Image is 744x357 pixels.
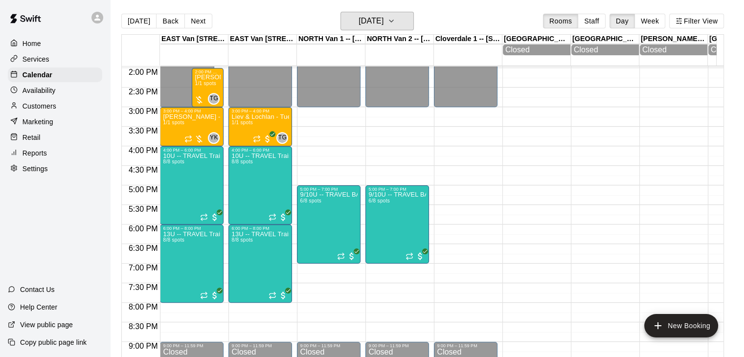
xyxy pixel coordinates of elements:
div: Tyson Gillies [208,93,220,105]
div: 9:00 PM – 11:59 PM [368,343,426,348]
span: Recurring event [269,291,276,299]
span: All customers have paid [210,212,220,222]
div: 3:00 PM – 4:00 PM [163,109,221,113]
div: 9:00 PM – 11:59 PM [300,343,358,348]
span: 1/1 spots filled [163,120,184,125]
div: 6:00 PM – 8:00 PM: 13U -- TRAVEL Training TUESDAYS [160,224,224,303]
a: Settings [8,161,102,176]
span: 8:30 PM [126,322,160,331]
a: Availability [8,83,102,98]
span: Recurring event [184,135,192,143]
div: EAST Van [STREET_ADDRESS] [228,35,297,44]
p: Settings [23,164,48,174]
span: Tyson Gillies [212,93,220,105]
div: 3:00 PM – 4:00 PM: Liev & Lochlan - Tuesdays Oct 14-Dec 16 @ East Van [228,107,292,146]
button: add [644,314,718,337]
span: 6:00 PM [126,224,160,233]
p: Customers [23,101,56,111]
div: 5:00 PM – 7:00 PM [368,187,426,192]
span: 3:30 PM [126,127,160,135]
div: Tyson Gillies [276,132,288,144]
span: Recurring event [337,252,345,260]
span: Recurring event [406,252,413,260]
p: Availability [23,86,56,95]
span: All customers have paid [347,251,357,261]
span: 2:00 PM [126,68,160,76]
span: 2:30 PM [126,88,160,96]
p: Help Center [20,302,57,312]
div: Closed [642,45,705,54]
span: 5:00 PM [126,185,160,194]
div: 3:00 PM – 4:00 PM [231,109,289,113]
div: 4:00 PM – 6:00 PM: 10U -- TRAVEL Training TUESDAYS [160,146,224,224]
span: Recurring event [253,135,261,143]
div: Calendar [8,67,102,82]
span: All customers have paid [278,290,288,300]
div: Closed [574,45,636,54]
a: Marketing [8,114,102,129]
div: Closed [505,45,568,54]
span: 6/8 spots filled [368,198,390,203]
button: Week [634,14,665,28]
span: Recurring event [200,213,208,221]
span: 7:00 PM [126,264,160,272]
div: NORTH Van 1 -- [STREET_ADDRESS] [297,35,365,44]
div: 3:00 PM – 4:00 PM: Oliver Welsh - Tuesdays, Sept 9 to Spring Break (Hitting) [160,107,224,146]
div: NORTH Van 2 -- [STREET_ADDRESS] [365,35,434,44]
div: 6:00 PM – 8:00 PM [163,226,221,231]
span: 7:30 PM [126,283,160,291]
div: 9:00 PM – 11:59 PM [231,343,289,348]
button: Staff [578,14,606,28]
div: 6:00 PM – 8:00 PM: 13U -- TRAVEL Training TUESDAYS [228,224,292,303]
button: Rooms [543,14,578,28]
span: Yuma Kiyono [212,132,220,144]
div: Yuma Kiyono [208,132,220,144]
p: Contact Us [20,285,55,294]
h6: [DATE] [359,14,383,28]
div: [GEOGRAPHIC_DATA] [STREET_ADDRESS] [502,35,571,44]
div: 2:00 PM – 3:00 PM [195,69,221,74]
p: Marketing [23,117,53,127]
span: 8/8 spots filled [231,159,253,164]
span: TG [210,94,218,104]
span: All customers have paid [210,290,220,300]
button: Back [156,14,185,28]
span: 1/1 spots filled [195,81,216,86]
span: 8/8 spots filled [163,237,184,243]
button: Filter View [669,14,724,28]
a: Home [8,36,102,51]
span: 5:30 PM [126,205,160,213]
div: 9:00 PM – 11:59 PM [437,343,495,348]
span: 4:30 PM [126,166,160,174]
div: [GEOGRAPHIC_DATA] 2 -- [STREET_ADDRESS] [571,35,639,44]
div: Services [8,52,102,67]
div: 6:00 PM – 8:00 PM [231,226,289,231]
span: 6/8 spots filled [300,198,321,203]
span: 8/8 spots filled [163,159,184,164]
a: Reports [8,146,102,160]
div: 4:00 PM – 6:00 PM [163,148,221,153]
button: Day [609,14,635,28]
p: Services [23,54,49,64]
p: Home [23,39,41,48]
p: Retail [23,133,41,142]
button: [DATE] [121,14,157,28]
div: 2:00 PM – 3:00 PM: Oliver Welsh - Tuesdays, Sept 9 to Spring Break (Pitching) [192,68,224,107]
button: Next [184,14,212,28]
div: Cloverdale 1 -- [STREET_ADDRESS] [434,35,502,44]
span: 4:00 PM [126,146,160,155]
div: 9:00 PM – 11:59 PM [163,343,221,348]
span: 8:00 PM [126,303,160,311]
div: 4:00 PM – 6:00 PM: 10U -- TRAVEL Training TUESDAYS [228,146,292,224]
p: Calendar [23,70,52,80]
a: Retail [8,130,102,145]
div: 5:00 PM – 7:00 PM: 9/10U -- TRAVEL BALL-Tuesdays @ North Van [365,185,429,264]
p: Reports [23,148,47,158]
span: All customers have paid [263,134,272,144]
